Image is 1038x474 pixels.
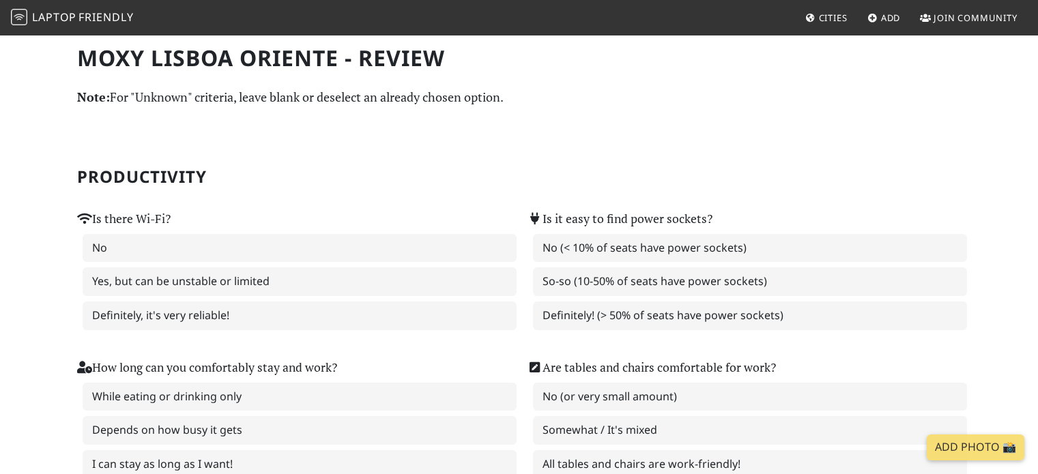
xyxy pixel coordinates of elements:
[78,10,133,25] span: Friendly
[533,416,967,445] label: Somewhat / It's mixed
[77,167,962,187] h2: Productivity
[927,434,1024,460] a: Add Photo 📸
[881,12,901,24] span: Add
[914,5,1023,30] a: Join Community
[77,87,962,107] p: For "Unknown" criteria, leave blank or deselect an already chosen option.
[77,358,337,377] label: How long can you comfortably stay and work?
[533,234,967,263] label: No (< 10% of seats have power sockets)
[83,234,517,263] label: No
[934,12,1018,24] span: Join Community
[11,9,27,25] img: LaptopFriendly
[83,267,517,296] label: Yes, but can be unstable or limited
[32,10,76,25] span: Laptop
[11,6,134,30] a: LaptopFriendly LaptopFriendly
[77,45,962,71] h1: Moxy Lisboa Oriente - Review
[819,12,848,24] span: Cities
[533,301,967,330] label: Definitely! (> 50% of seats have power sockets)
[77,89,110,105] strong: Note:
[528,209,712,228] label: Is it easy to find power sockets?
[862,5,906,30] a: Add
[533,267,967,296] label: So-so (10-50% of seats have power sockets)
[528,358,776,377] label: Are tables and chairs comfortable for work?
[800,5,853,30] a: Cities
[533,383,967,411] label: No (or very small amount)
[77,209,171,228] label: Is there Wi-Fi?
[83,416,517,445] label: Depends on how busy it gets
[83,383,517,411] label: While eating or drinking only
[83,301,517,330] label: Definitely, it's very reliable!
